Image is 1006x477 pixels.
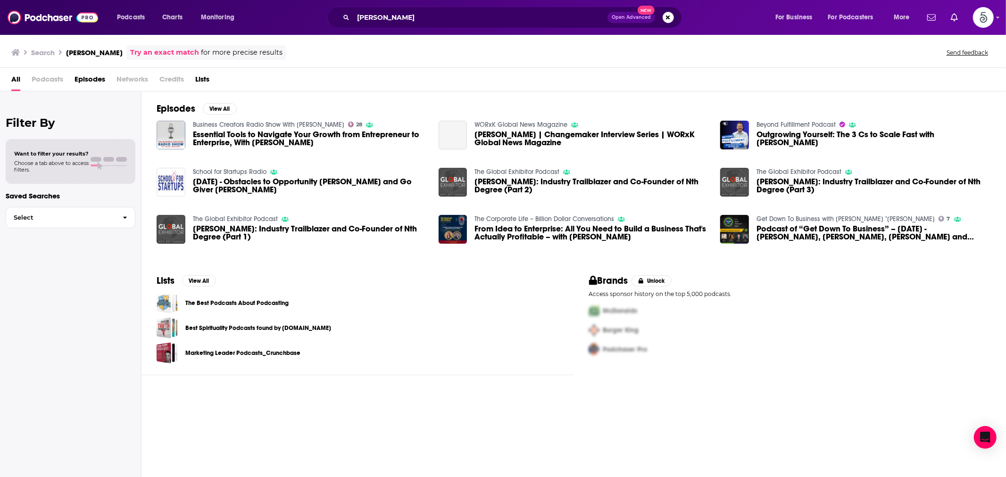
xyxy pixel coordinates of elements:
[439,121,467,149] a: Pat Alacqua | Changemaker Interview Series | WORxK Global News Magazine
[894,11,910,24] span: More
[974,426,997,449] div: Open Intercom Messenger
[944,49,991,57] button: Send feedback
[156,10,188,25] a: Charts
[353,10,607,25] input: Search podcasts, credits, & more...
[973,7,994,28] span: Logged in as Spiral5-G2
[193,168,266,176] a: School for Startups Radio
[6,214,115,221] span: Select
[32,72,63,91] span: Podcasts
[157,103,195,115] h2: Episodes
[603,326,639,334] span: Burger King
[8,8,98,26] img: Podchaser - Follow, Share and Rate Podcasts
[75,72,105,91] a: Episodes
[66,48,123,57] h3: [PERSON_NAME]
[116,72,148,91] span: Networks
[157,121,185,149] img: Essential Tools to Navigate Your Growth from Entrepreneur to Enterprise, With Pat Alacqua
[157,275,216,287] a: ListsView All
[474,225,709,241] span: From Idea to Enterprise: All You Need to Build a Business That's Actually Profitable – with [PERS...
[348,122,363,127] a: 28
[474,215,614,223] a: The Corporate Life – Billion Dollar Conversations
[185,323,331,333] a: Best Spirituality Podcasts found by [DOMAIN_NAME]
[157,317,178,338] a: Best Spirituality Podcasts found by thepathtooneness.com
[769,10,824,25] button: open menu
[203,103,237,115] button: View All
[757,225,991,241] span: Podcast of “Get Down To Business” – [DATE] - [PERSON_NAME], [PERSON_NAME], [PERSON_NAME] and [PER...
[185,348,300,358] a: Marketing Leader Podcasts_Crunchbase
[157,292,178,313] a: The Best Podcasts About Podcasting
[720,215,749,244] img: Podcast of “Get Down To Business” – 05/04/2025 - Estil Wallace, Sandra Gonzalez, Kash Fadaie and ...
[887,10,922,25] button: open menu
[775,11,813,24] span: For Business
[193,178,427,194] span: [DATE] - Obstacles to Opportunity [PERSON_NAME] and Go Giver [PERSON_NAME]
[474,225,709,241] a: From Idea to Enterprise: All You Need to Build a Business That's Actually Profitable – with Pat A...
[193,178,427,194] a: September 23, 2025 - Obstacles to Opportunity Pat Alacqua and Go Giver Bob Burg
[157,342,178,363] a: Marketing Leader Podcasts_Crunchbase
[182,275,216,287] button: View All
[638,6,655,15] span: New
[632,275,672,287] button: Unlock
[474,178,709,194] span: [PERSON_NAME]: Industry Trailblazer and Co-Founder of Nth Degree (Part 2)
[157,215,185,244] img: Pat Alacqua: Industry Trailblazer and Co-Founder of Nth Degree (Part 1)
[439,215,467,244] img: From Idea to Enterprise: All You Need to Build a Business That's Actually Profitable – with Pat A...
[110,10,157,25] button: open menu
[589,290,991,297] p: Access sponsor history on the top 5,000 podcasts.
[193,225,427,241] a: Pat Alacqua: Industry Trailblazer and Co-Founder of Nth Degree (Part 1)
[193,225,427,241] span: [PERSON_NAME]: Industry Trailblazer and Co-Founder of Nth Degree (Part 1)
[157,168,185,197] a: September 23, 2025 - Obstacles to Opportunity Pat Alacqua and Go Giver Bob Burg
[14,150,89,157] span: Want to filter your results?
[157,275,175,287] h2: Lists
[757,131,991,147] span: Outgrowing Yourself: The 3 Cs to Scale Fast with [PERSON_NAME]
[973,7,994,28] button: Show profile menu
[201,47,283,58] span: for more precise results
[14,160,89,173] span: Choose a tab above to access filters.
[757,121,836,129] a: Beyond Fulfillment Podcast
[195,72,209,91] span: Lists
[720,168,749,197] img: Pat Alacqua: Industry Trailblazer and Co-Founder of Nth Degree (Part 3)
[612,15,651,20] span: Open Advanced
[117,11,145,24] span: Podcasts
[193,131,427,147] a: Essential Tools to Navigate Your Growth from Entrepreneur to Enterprise, With Pat Alacqua
[757,215,935,223] a: Get Down To Business with Scott "Shalom" Klein
[589,275,628,287] h2: Brands
[585,340,603,359] img: Third Pro Logo
[162,11,183,24] span: Charts
[720,121,749,149] img: Outgrowing Yourself: The 3 Cs to Scale Fast with Pat Alacqua
[947,9,962,25] a: Show notifications dropdown
[6,191,135,200] p: Saved Searches
[157,103,237,115] a: EpisodesView All
[828,11,873,24] span: For Podcasters
[185,298,289,308] a: The Best Podcasts About Podcasting
[194,10,247,25] button: open menu
[439,168,467,197] img: Pat Alacqua: Industry Trailblazer and Co-Founder of Nth Degree (Part 2)
[31,48,55,57] h3: Search
[757,225,991,241] a: Podcast of “Get Down To Business” – 05/04/2025 - Estil Wallace, Sandra Gonzalez, Kash Fadaie and ...
[822,10,887,25] button: open menu
[607,12,655,23] button: Open AdvancedNew
[947,217,950,221] span: 7
[585,301,603,321] img: First Pro Logo
[159,72,184,91] span: Credits
[757,178,991,194] span: [PERSON_NAME]: Industry Trailblazer and Co-Founder of Nth Degree (Part 3)
[193,215,278,223] a: The Global Exhibitor Podcast
[973,7,994,28] img: User Profile
[474,178,709,194] a: Pat Alacqua: Industry Trailblazer and Co-Founder of Nth Degree (Part 2)
[6,116,135,130] h2: Filter By
[474,121,567,129] a: WORxK Global News Magazine
[201,11,234,24] span: Monitoring
[474,131,709,147] a: Pat Alacqua | Changemaker Interview Series | WORxK Global News Magazine
[193,121,344,129] a: Business Creators Radio Show With Adam Hommey
[474,131,709,147] span: [PERSON_NAME] | Changemaker Interview Series | WORxK Global News Magazine
[130,47,199,58] a: Try an exact match
[923,9,939,25] a: Show notifications dropdown
[336,7,691,28] div: Search podcasts, credits, & more...
[757,178,991,194] a: Pat Alacqua: Industry Trailblazer and Co-Founder of Nth Degree (Part 3)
